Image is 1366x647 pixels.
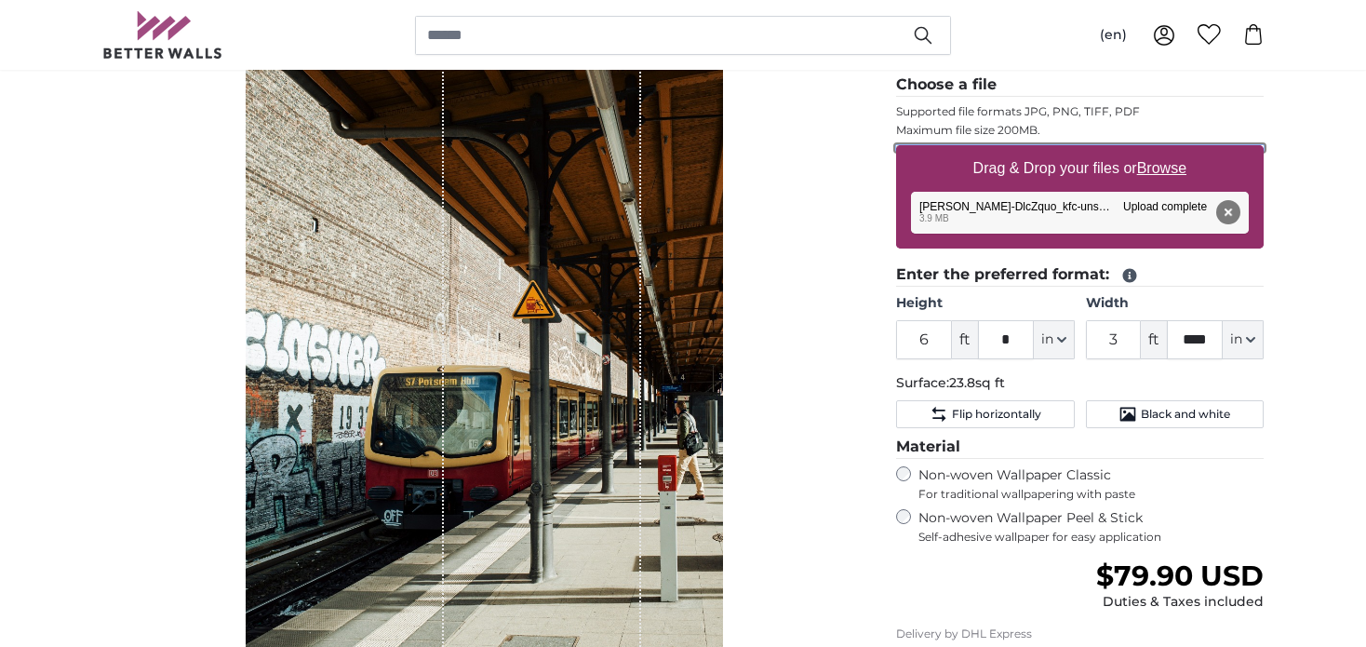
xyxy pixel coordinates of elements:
[896,104,1264,119] p: Supported file formats JPG, PNG, TIFF, PDF
[896,74,1264,97] legend: Choose a file
[1096,559,1264,593] span: $79.90 USD
[1137,160,1186,176] u: Browse
[966,150,1194,187] label: Drag & Drop your files or
[918,487,1264,502] span: For traditional wallpapering with paste
[918,530,1264,545] span: Self-adhesive wallpaper for easy application
[1223,320,1264,359] button: in
[896,263,1264,287] legend: Enter the preferred format:
[1086,400,1264,428] button: Black and white
[896,627,1264,641] p: Delivery by DHL Express
[952,320,978,359] span: ft
[896,294,1074,313] label: Height
[952,407,1041,422] span: Flip horizontally
[1141,407,1230,422] span: Black and white
[949,374,1005,391] span: 23.8sq ft
[896,374,1264,393] p: Surface:
[1141,320,1167,359] span: ft
[1096,593,1264,612] div: Duties & Taxes included
[1085,19,1142,52] button: (en)
[896,400,1074,428] button: Flip horizontally
[1086,294,1264,313] label: Width
[896,123,1264,138] p: Maximum file size 200MB.
[896,436,1264,459] legend: Material
[918,466,1264,502] label: Non-woven Wallpaper Classic
[918,509,1264,545] label: Non-woven Wallpaper Peel & Stick
[1034,320,1075,359] button: in
[1041,330,1053,349] span: in
[102,11,223,59] img: Betterwalls
[1230,330,1242,349] span: in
